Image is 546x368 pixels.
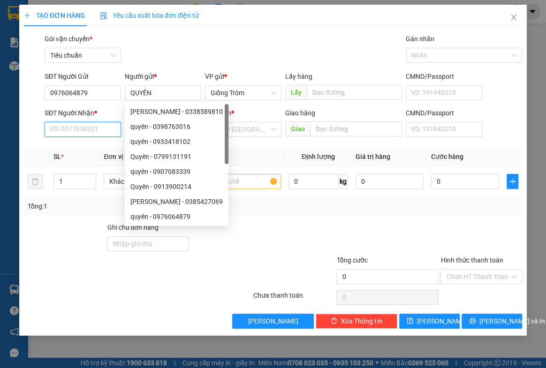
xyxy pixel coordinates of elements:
button: delete [28,174,43,189]
div: VP gửi [205,71,281,82]
span: Định lượng [302,153,335,160]
button: [PERSON_NAME] [232,314,314,329]
span: SL [53,153,61,160]
input: Ghi chú đơn hàng [107,236,189,251]
div: quyên - 0907083339 [125,164,228,179]
div: Quyên - 0913900214 [130,181,223,192]
img: icon [100,12,107,20]
span: [PERSON_NAME] [417,316,467,326]
div: Người gửi [125,71,201,82]
span: plus [24,12,30,19]
div: quyên - 0933418102 [130,136,223,147]
input: Dọc đường [310,121,402,136]
button: deleteXóa Thông tin [316,314,397,329]
span: close [510,14,517,21]
div: quyên - 0976064879 [130,211,223,222]
div: quyên - 0398763016 [125,119,228,134]
div: quyên - 0976064879 [125,209,228,224]
span: Giồng Trôm [211,86,276,100]
span: Khác [109,174,183,188]
label: Hình thức thanh toán [440,256,503,264]
span: Yêu cầu xuất hóa đơn điện tử [100,12,199,19]
button: Close [500,5,527,31]
div: SĐT Người Nhận [45,108,121,118]
div: Quyên - 0799131191 [125,149,228,164]
span: printer [469,317,476,325]
div: quyên - 0398763016 [130,121,223,132]
span: [PERSON_NAME] [248,316,298,326]
span: Giao hàng [285,109,315,117]
div: Bảo Quyên - 0338589810 [125,104,228,119]
span: [PERSON_NAME] và In [479,316,545,326]
div: Quyên - 0913900214 [125,179,228,194]
div: Phương Quyên - 0385427069 [125,194,228,209]
label: Ghi chú đơn hàng [107,224,159,231]
span: Gói vận chuyển [45,35,92,43]
button: save[PERSON_NAME] [399,314,460,329]
div: Quyên - 0799131191 [130,151,223,162]
button: printer[PERSON_NAME] và In [462,314,522,329]
div: Chưa thanh toán [252,290,336,307]
span: Giao [285,121,310,136]
div: Tổng: 1 [28,201,212,211]
input: VD: Bàn, Ghế [196,174,281,189]
span: kg [339,174,348,189]
span: Lấy hàng [285,73,312,80]
label: Gán nhãn [406,35,434,43]
span: Lấy [285,85,307,100]
span: Tiêu chuẩn [50,48,115,62]
div: [PERSON_NAME] - 0338589810 [130,106,223,117]
span: delete [331,317,337,325]
div: SĐT Người Gửi [45,71,121,82]
div: CMND/Passport [406,71,482,82]
div: quyên - 0907083339 [130,166,223,177]
input: Dọc đường [307,85,402,100]
button: plus [507,174,518,189]
input: 0 [356,174,424,189]
span: Tổng cước [336,256,367,264]
span: plus [507,178,518,185]
span: Xóa Thông tin [341,316,382,326]
div: [PERSON_NAME] - 0385427069 [130,196,223,207]
div: quyên - 0933418102 [125,134,228,149]
span: Cước hàng [431,153,463,160]
span: TẠO ĐƠN HÀNG [24,12,85,19]
span: save [407,317,413,325]
div: CMND/Passport [406,108,482,118]
span: Đơn vị tính [104,153,139,160]
span: Giá trị hàng [356,153,390,160]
